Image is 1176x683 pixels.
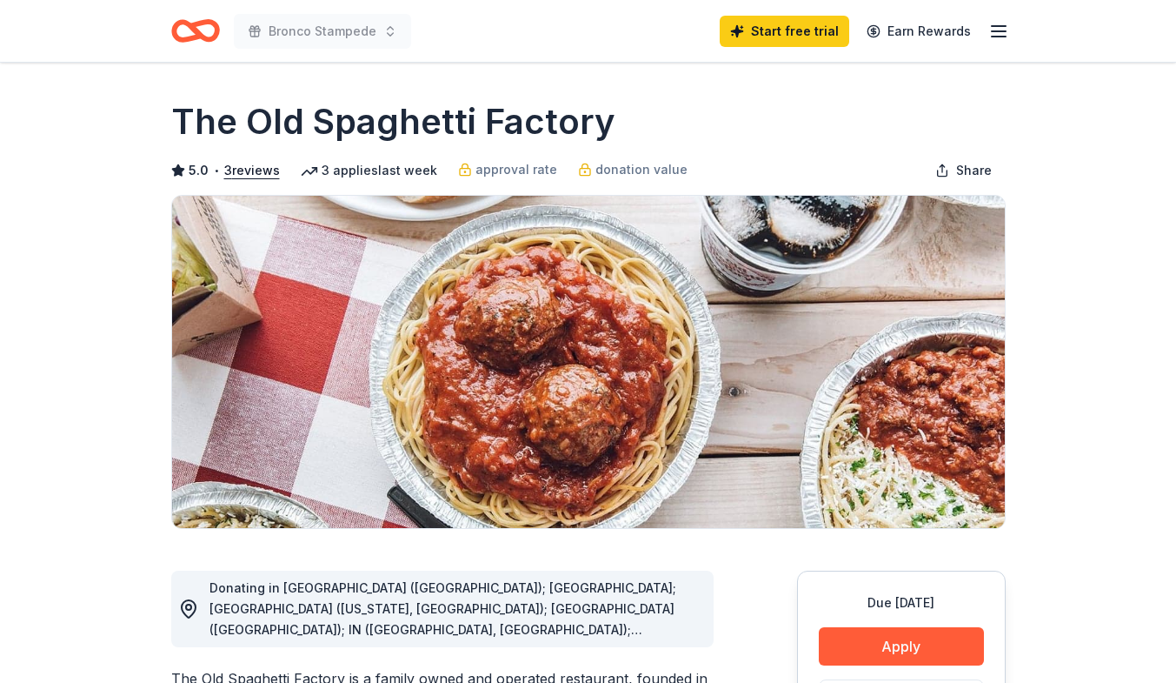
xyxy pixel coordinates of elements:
a: Home [171,10,220,51]
button: 3reviews [224,160,280,181]
img: Image for The Old Spaghetti Factory [172,196,1005,528]
button: Share [921,153,1006,188]
span: donation value [595,159,688,180]
h1: The Old Spaghetti Factory [171,97,615,146]
button: Apply [819,627,984,666]
a: approval rate [458,159,557,180]
span: 5.0 [189,160,209,181]
a: Earn Rewards [856,16,981,47]
span: approval rate [475,159,557,180]
a: donation value [578,159,688,180]
div: 3 applies last week [301,160,437,181]
button: Bronco Stampede [234,14,411,49]
span: Share [956,160,992,181]
span: • [213,164,219,177]
a: Start free trial [720,16,849,47]
span: Bronco Stampede [269,21,376,42]
div: Due [DATE] [819,593,984,613]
